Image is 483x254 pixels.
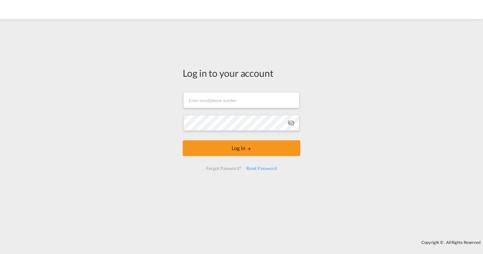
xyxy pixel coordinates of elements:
[183,66,300,80] div: Log in to your account
[244,163,279,174] div: Reset Password
[183,92,299,108] input: Enter email/phone number
[204,163,243,174] div: Forgot Password?
[287,119,295,127] md-icon: icon-eye-off
[183,140,300,156] button: LOGIN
